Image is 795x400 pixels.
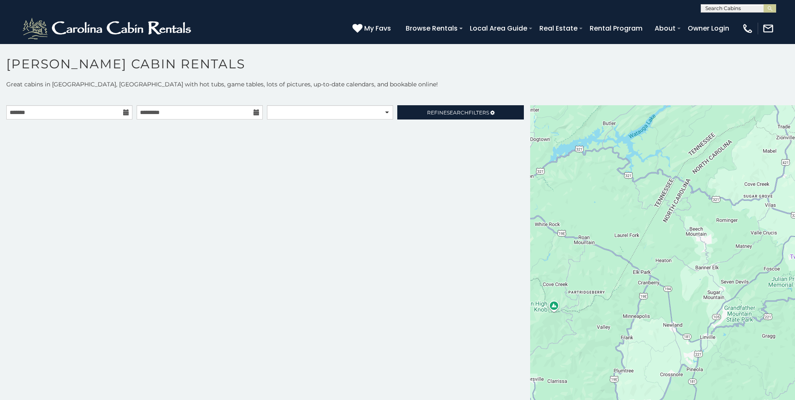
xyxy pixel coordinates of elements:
span: Refine Filters [427,109,489,116]
span: Search [447,109,469,116]
a: About [650,21,680,36]
a: Rental Program [585,21,647,36]
a: RefineSearchFilters [397,105,523,119]
span: My Favs [364,23,391,34]
a: Real Estate [535,21,582,36]
a: Browse Rentals [401,21,462,36]
a: Owner Login [684,21,733,36]
a: Local Area Guide [466,21,531,36]
a: My Favs [352,23,393,34]
img: phone-regular-white.png [742,23,754,34]
img: White-1-2.png [21,16,195,41]
img: mail-regular-white.png [762,23,774,34]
